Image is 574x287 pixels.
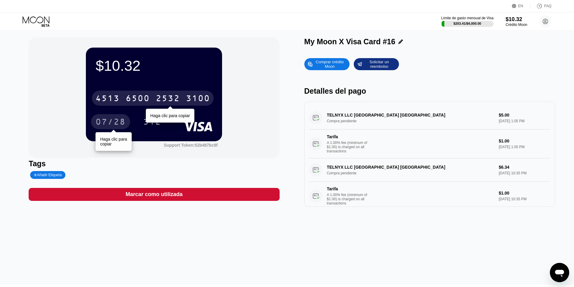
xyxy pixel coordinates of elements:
div: 4513 [96,94,120,104]
div: My Moon X Visa Card #16 [304,37,395,46]
div: Añadir Etiqueta [30,171,65,179]
div: Marcar como utilizada [126,191,183,198]
div: Tags [29,159,279,168]
div: EN [518,4,523,8]
div: TarifaA 1.00% fee (minimum of $1.00) is charged on all transactions$1.00[DATE] 1:05 PM [309,129,550,158]
div: Límite de gasto mensual de Visa$203.41/$4,000.00 [441,16,494,27]
div: Comprar crédito Moon [313,59,346,69]
div: $1.00 [499,191,550,195]
div: Solicitar un reembolso [362,59,396,69]
div: Support Token:52b487bc8f [164,143,218,148]
div: Tarifa [327,134,369,139]
div: Haga clic para copiar [100,137,127,146]
div: 4513650025323100 [92,91,214,106]
div: FAQ [530,3,551,9]
div: 312 [143,118,161,127]
div: EN [512,3,530,9]
div: 07/28 [91,114,130,129]
div: $10.32 [506,16,527,23]
div: Límite de gasto mensual de Visa [441,16,494,20]
div: 3100 [186,94,210,104]
div: Crédito Moon [506,23,527,27]
div: Haga clic para copiar [150,113,190,118]
div: [DATE] 1:05 PM [499,145,550,149]
div: $1.00 [499,139,550,143]
div: FAQ [544,4,551,8]
div: 312 [139,114,166,129]
div: Support Token: 52b487bc8f [164,143,218,148]
iframe: Botón para iniciar la ventana de mensajería [550,263,569,282]
div: $203.41 / $4,000.00 [453,22,481,25]
div: $10.32 [96,57,212,74]
div: 6500 [126,94,150,104]
div: 2532 [156,94,180,104]
div: A 1.00% fee (minimum of $1.00) is charged on all transactions [327,141,372,153]
div: Comprar crédito Moon [304,58,350,70]
div: TarifaA 1.00% fee (minimum of $1.00) is charged on all transactions$1.00[DATE] 10:35 PM [309,182,550,211]
div: A 1.00% fee (minimum of $1.00) is charged on all transactions [327,193,372,205]
div: Marcar como utilizada [29,188,279,201]
div: Detalles del pago [304,87,555,95]
div: Solicitar un reembolso [354,58,399,70]
div: [DATE] 10:35 PM [499,197,550,201]
div: Añadir Etiqueta [34,173,62,177]
div: Tarifa [327,186,369,191]
div: $10.32Crédito Moon [506,16,527,27]
div: 07/28 [96,118,126,127]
